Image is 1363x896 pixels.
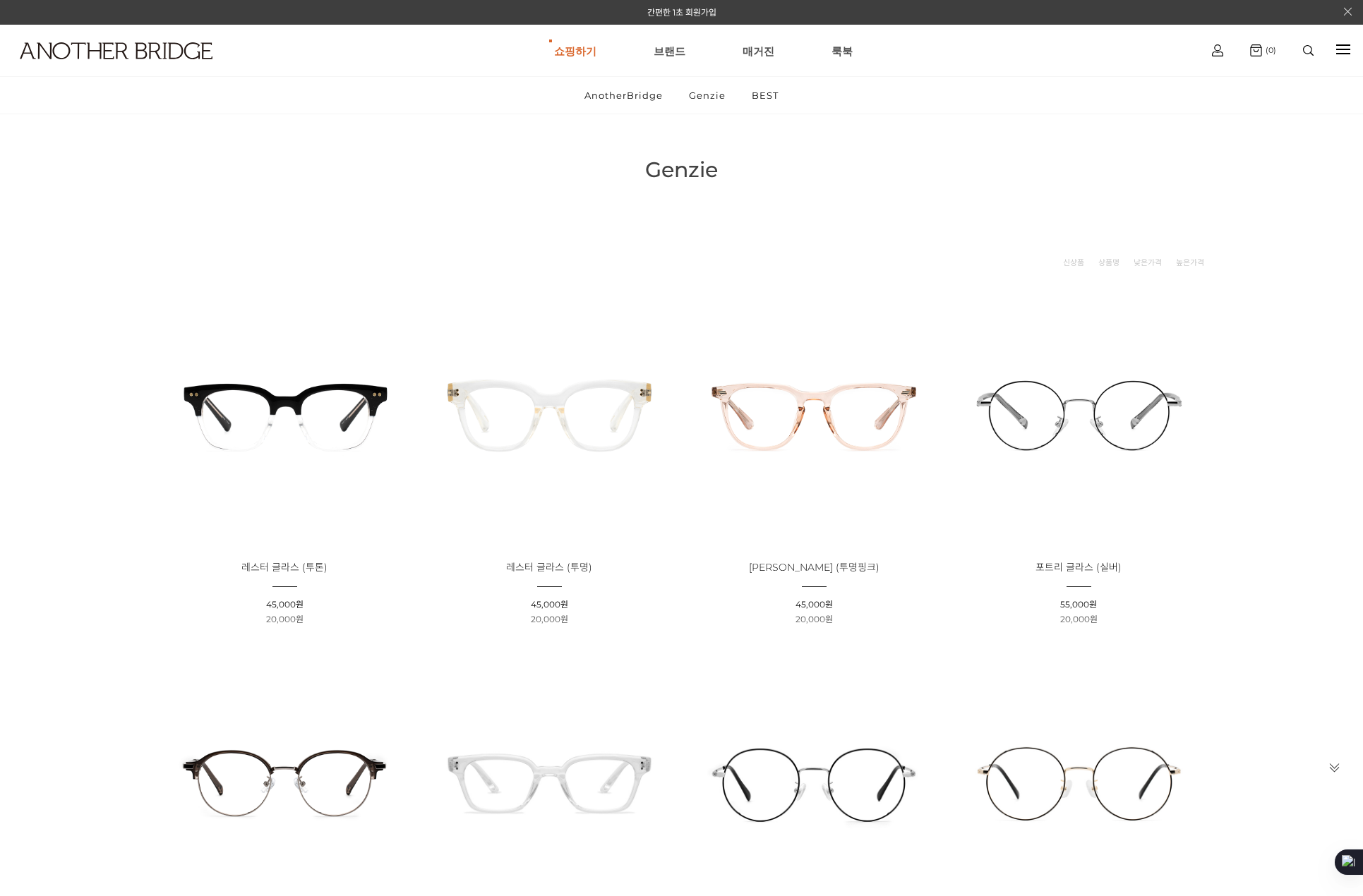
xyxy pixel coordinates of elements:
span: 포트리 글라스 (실버) [1035,561,1122,574]
span: 45,000원 [266,599,304,610]
span: 45,000원 [795,599,833,610]
span: 55,000원 [1060,599,1097,610]
img: cart [1250,44,1262,56]
a: AnotherBridge [572,77,675,114]
a: 레스터 글라스 (투명) [506,562,592,573]
a: Genzie [677,77,738,114]
img: 레스터 글라스 투톤 - 세련된 투톤 안경 제품 이미지 [157,287,412,542]
a: BEST [740,77,791,114]
span: 레스터 글라스 (투명) [506,561,592,574]
span: 20,000원 [795,614,833,624]
span: Genzie [645,157,718,183]
a: 룩북 [831,25,853,76]
a: 매거진 [743,25,774,76]
span: 레스터 글라스 (투톤) [241,561,328,574]
a: 높은가격 [1176,255,1204,270]
span: 20,000원 [266,614,304,624]
img: 애크런 글라스 - 투명핑크 안경 제품 이미지 [687,287,942,542]
span: 20,000원 [531,614,568,624]
a: logo [7,42,212,94]
a: (0) [1250,44,1276,56]
img: search [1303,45,1314,56]
a: 쇼핑하기 [554,25,596,76]
a: 레스터 글라스 (투톤) [241,562,328,573]
img: cart [1212,44,1223,56]
a: 브랜드 [654,25,685,76]
span: 45,000원 [531,599,568,610]
img: 레스터 글라스 - 투명 안경 제품 이미지 [422,287,677,542]
a: 포트리 글라스 (실버) [1035,562,1122,573]
span: (0) [1262,45,1276,55]
img: 포트리 글라스 - 실버 안경 이미지 [951,287,1206,542]
a: 낮은가격 [1134,255,1162,270]
span: [PERSON_NAME] (투명핑크) [749,561,879,574]
a: 상품명 [1098,255,1119,270]
a: [PERSON_NAME] (투명핑크) [749,562,879,573]
a: 신상품 [1063,255,1084,270]
img: logo [20,42,212,59]
a: 간편한 1초 회원가입 [647,7,716,18]
span: 20,000원 [1060,614,1098,624]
